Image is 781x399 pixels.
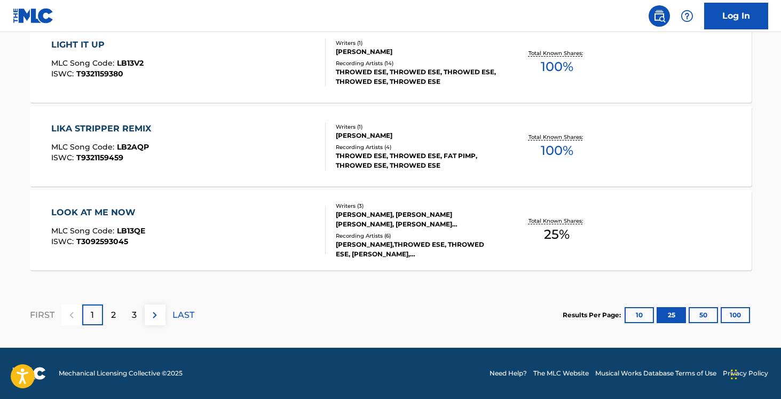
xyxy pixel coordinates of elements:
span: LB13V2 [117,58,144,68]
div: Help [676,5,698,27]
a: Public Search [649,5,670,27]
span: ISWC : [51,237,76,246]
div: [PERSON_NAME] [336,131,497,140]
div: Writers ( 3 ) [336,202,497,210]
div: LIGHT IT UP [51,38,144,51]
a: Musical Works Database Terms of Use [595,369,716,378]
span: 25 % [544,225,570,244]
span: ISWC : [51,69,76,79]
div: Writers ( 1 ) [336,39,497,47]
span: MLC Song Code : [51,58,117,68]
a: LOOK AT ME NOWMLC Song Code:LB13QEISWC:T3092593045Writers (3)[PERSON_NAME], [PERSON_NAME] [PERSON... [30,190,752,270]
p: 1 [91,309,94,322]
div: THROWED ESE, THROWED ESE, FAT PIMP, THROWED ESE, THROWED ESE [336,151,497,170]
span: MLC Song Code : [51,142,117,152]
span: LB2AQP [117,142,149,152]
p: LAST [172,309,194,322]
button: 50 [689,307,718,323]
img: help [681,10,693,22]
div: LOOK AT ME NOW [51,206,145,219]
div: [PERSON_NAME],THROWED ESE, THROWED ESE, [PERSON_NAME], [PERSON_NAME],INFAMOU$,[PERSON_NAME], [PER... [336,240,497,259]
img: search [653,10,666,22]
div: Recording Artists ( 4 ) [336,143,497,151]
span: 100 % [541,57,573,76]
button: 10 [625,307,654,323]
a: LIGHT IT UPMLC Song Code:LB13V2ISWC:T9321159380Writers (1)[PERSON_NAME]Recording Artists (14)THRO... [30,22,752,103]
div: [PERSON_NAME], [PERSON_NAME] [PERSON_NAME], [PERSON_NAME] [PERSON_NAME] [336,210,497,229]
p: 2 [111,309,116,322]
span: MLC Song Code : [51,226,117,236]
a: Log In [704,3,768,29]
span: ISWC : [51,153,76,162]
div: LIKA STRIPPER REMIX [51,122,156,135]
a: Privacy Policy [723,369,768,378]
div: Writers ( 1 ) [336,123,497,131]
iframe: Chat Widget [728,348,781,399]
p: 3 [132,309,137,322]
p: Results Per Page: [563,310,624,320]
p: Total Known Shares: [528,217,586,225]
div: Drag [731,358,737,390]
span: LB13QE [117,226,145,236]
div: THROWED ESE, THROWED ESE, THROWED ESE, THROWED ESE, THROWED ESE [336,67,497,87]
a: The MLC Website [533,369,589,378]
button: 100 [721,307,750,323]
a: LIKA STRIPPER REMIXMLC Song Code:LB2AQPISWC:T9321159459Writers (1)[PERSON_NAME]Recording Artists ... [30,106,752,186]
div: [PERSON_NAME] [336,47,497,57]
span: T9321159380 [76,69,123,79]
span: Mechanical Licensing Collective © 2025 [59,369,183,378]
span: T9321159459 [76,153,123,162]
a: Need Help? [490,369,527,378]
img: right [148,309,161,322]
p: Total Known Shares: [528,49,586,57]
p: Total Known Shares: [528,133,586,141]
img: logo [13,367,46,380]
div: Recording Artists ( 6 ) [336,232,497,240]
button: 25 [657,307,686,323]
span: T3092593045 [76,237,128,246]
p: FIRST [30,309,54,322]
img: MLC Logo [13,8,54,24]
div: Recording Artists ( 14 ) [336,59,497,67]
span: 100 % [541,141,573,160]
